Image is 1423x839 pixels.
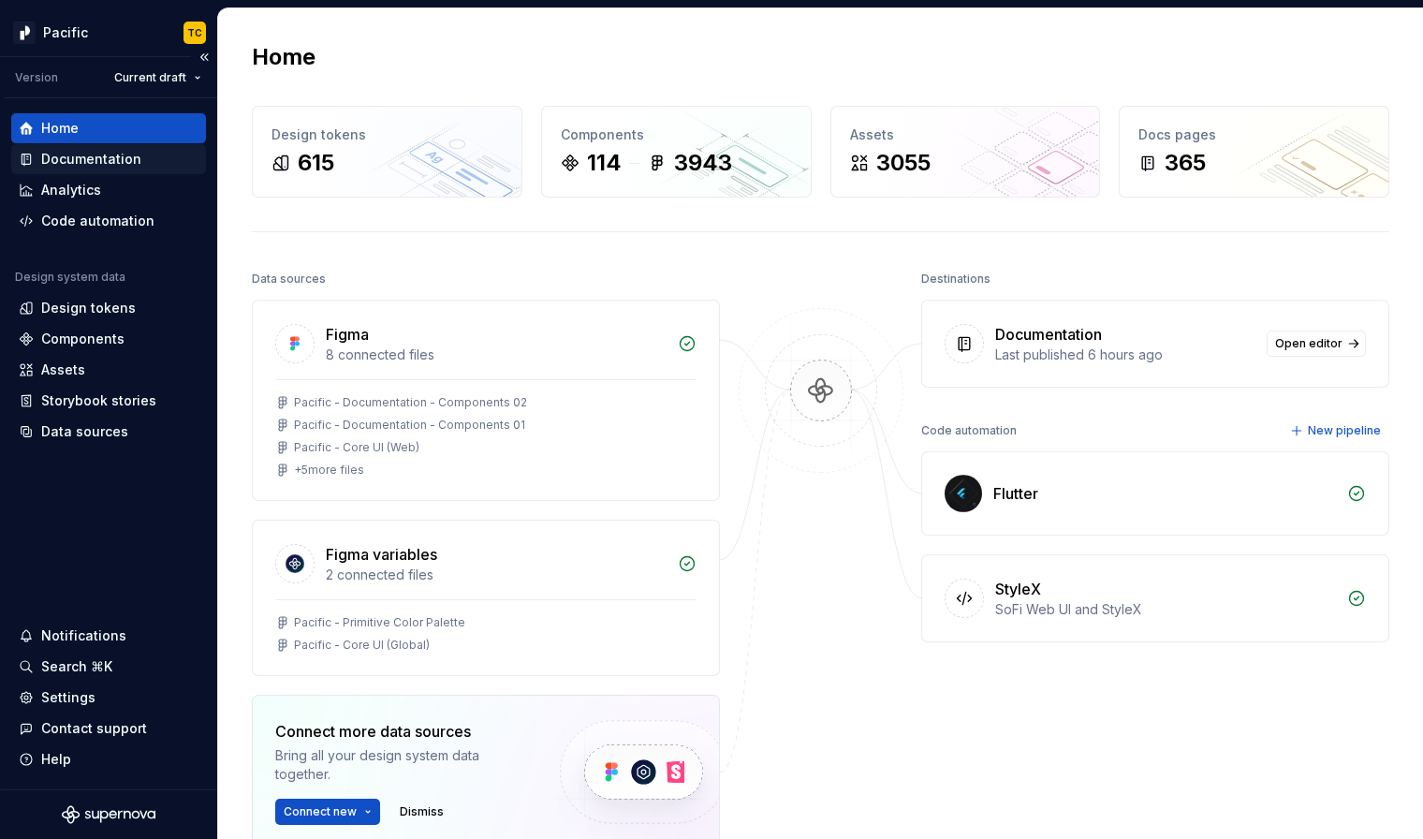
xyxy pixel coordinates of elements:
[995,600,1336,619] div: SoFi Web UI and StyleX
[284,804,357,819] span: Connect new
[326,323,369,346] div: Figma
[326,543,437,566] div: Figma variables
[587,148,622,178] div: 114
[41,212,154,230] div: Code automation
[11,652,206,682] button: Search ⌘K
[41,750,71,769] div: Help
[298,148,334,178] div: 615
[11,324,206,354] a: Components
[850,125,1081,144] div: Assets
[187,25,202,40] div: TC
[294,418,525,433] div: Pacific - Documentation - Components 01
[191,44,217,70] button: Collapse sidebar
[41,150,141,169] div: Documentation
[43,23,88,42] div: Pacific
[993,482,1038,505] div: Flutter
[252,42,315,72] h2: Home
[391,799,452,825] button: Dismiss
[294,440,419,455] div: Pacific - Core UI (Web)
[41,657,112,676] div: Search ⌘K
[995,578,1041,600] div: StyleX
[41,181,101,199] div: Analytics
[41,688,95,707] div: Settings
[995,323,1102,346] div: Documentation
[326,346,667,364] div: 8 connected files
[11,417,206,447] a: Data sources
[275,720,528,743] div: Connect more data sources
[541,106,812,198] a: Components1143943
[275,799,380,825] button: Connect new
[400,804,444,819] span: Dismiss
[1119,106,1389,198] a: Docs pages365
[674,148,732,178] div: 3943
[41,119,79,138] div: Home
[252,266,326,292] div: Data sources
[921,418,1017,444] div: Code automation
[11,206,206,236] a: Code automation
[11,744,206,774] button: Help
[1138,125,1370,144] div: Docs pages
[294,463,364,478] div: + 5 more files
[11,621,206,651] button: Notifications
[41,330,125,348] div: Components
[11,175,206,205] a: Analytics
[876,148,931,178] div: 3055
[62,805,155,824] svg: Supernova Logo
[41,719,147,738] div: Contact support
[41,626,126,645] div: Notifications
[561,125,792,144] div: Components
[275,746,528,784] div: Bring all your design system data together.
[11,355,206,385] a: Assets
[1284,418,1389,444] button: New pipeline
[294,615,465,630] div: Pacific - Primitive Color Palette
[1165,148,1206,178] div: 365
[921,266,990,292] div: Destinations
[271,125,503,144] div: Design tokens
[41,391,156,410] div: Storybook stories
[11,293,206,323] a: Design tokens
[11,683,206,713] a: Settings
[106,65,210,91] button: Current draft
[41,361,85,379] div: Assets
[11,144,206,174] a: Documentation
[1308,423,1381,438] span: New pipeline
[4,12,213,52] button: PacificTC
[294,395,527,410] div: Pacific - Documentation - Components 02
[252,300,720,501] a: Figma8 connected filesPacific - Documentation - Components 02Pacific - Documentation - Components...
[15,270,125,285] div: Design system data
[114,70,186,85] span: Current draft
[13,22,36,44] img: 8d0dbd7b-a897-4c39-8ca0-62fbda938e11.png
[11,113,206,143] a: Home
[11,714,206,743] button: Contact support
[830,106,1101,198] a: Assets3055
[41,299,136,317] div: Design tokens
[294,638,430,653] div: Pacific - Core UI (Global)
[252,106,522,198] a: Design tokens615
[41,422,128,441] div: Data sources
[1275,336,1342,351] span: Open editor
[11,386,206,416] a: Storybook stories
[326,566,667,584] div: 2 connected files
[1267,331,1366,357] a: Open editor
[995,346,1255,364] div: Last published 6 hours ago
[15,70,58,85] div: Version
[252,520,720,676] a: Figma variables2 connected filesPacific - Primitive Color PalettePacific - Core UI (Global)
